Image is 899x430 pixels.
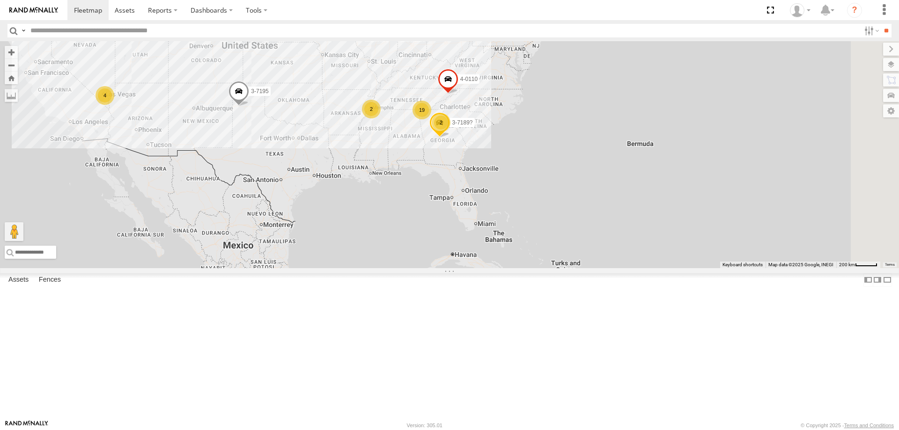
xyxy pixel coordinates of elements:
[863,273,873,287] label: Dock Summary Table to the Left
[839,262,855,267] span: 200 km
[885,263,895,267] a: Terms
[801,423,894,428] div: © Copyright 2025 -
[844,423,894,428] a: Terms and Conditions
[9,7,58,14] img: rand-logo.svg
[883,273,892,287] label: Hide Summary Table
[452,119,472,126] span: 3-7189?
[861,24,881,37] label: Search Filter Options
[768,262,833,267] span: Map data ©2025 Google, INEGI
[722,262,763,268] button: Keyboard shortcuts
[847,3,862,18] i: ?
[5,46,18,58] button: Zoom in
[5,58,18,72] button: Zoom out
[413,101,431,119] div: 19
[96,86,114,105] div: 4
[5,222,23,241] button: Drag Pegman onto the map to open Street View
[251,88,268,95] span: 3-7195
[20,24,27,37] label: Search Query
[460,76,478,82] span: 4-0110
[4,273,33,286] label: Assets
[362,100,381,118] div: 2
[883,104,899,117] label: Map Settings
[787,3,814,17] div: calvin xun
[34,273,66,286] label: Fences
[432,113,450,132] div: 2
[836,262,880,268] button: Map Scale: 200 km per 44 pixels
[5,421,48,430] a: Visit our Website
[5,89,18,102] label: Measure
[407,423,442,428] div: Version: 305.01
[5,72,18,84] button: Zoom Home
[873,273,882,287] label: Dock Summary Table to the Right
